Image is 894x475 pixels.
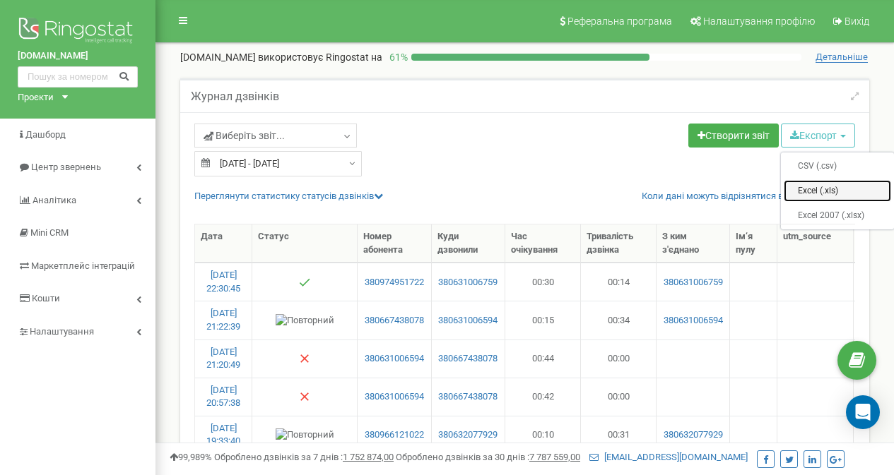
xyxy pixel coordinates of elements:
[846,395,880,429] div: Open Intercom Messenger
[18,66,138,88] input: Пошук за номером
[688,124,779,148] a: Створити звіт
[777,224,853,263] th: utm_sourcе
[18,49,138,63] a: [DOMAIN_NAME]
[32,293,60,303] span: Кошти
[363,352,425,366] a: 380631006594
[299,277,310,288] img: Успішний
[784,180,891,202] a: Excel (.xls)
[437,428,499,442] a: 380632077929
[30,326,94,337] span: Налаштування
[194,191,383,201] a: Переглянути статистику статусів дзвінків
[214,452,394,462] span: Оброблено дзвінків за 7 днів :
[358,224,431,263] th: Номер абонента
[432,224,505,263] th: Куди дзвонили
[581,301,657,339] td: 00:34
[191,90,279,103] h5: Журнал дзвінків
[258,52,382,63] span: використовує Ringostat на
[505,339,581,378] td: 00:44
[784,205,891,227] a: Excel 2007 (.xlsx)
[18,14,138,49] img: Ringostat logo
[657,224,730,263] th: З ким з'єднано
[252,224,358,263] th: Статус
[299,353,310,364] img: Немає відповіді
[382,50,411,64] p: 61 %
[31,260,135,271] span: Маркетплейс інтеграцій
[206,385,240,409] a: [DATE] 20:57:38
[363,390,425,404] a: 380631006594
[505,263,581,301] td: 00:30
[31,162,101,172] span: Центр звернень
[180,50,382,64] p: [DOMAIN_NAME]
[529,452,580,462] u: 7 787 559,00
[30,227,69,238] span: Mini CRM
[204,128,285,143] span: Виберіть звіт...
[195,224,252,263] th: Дата
[437,390,499,404] a: 380667438078
[206,270,240,294] a: [DATE] 22:30:45
[276,314,334,327] img: Повторний
[816,52,868,63] span: Детальніше
[581,378,657,416] td: 00:00
[505,416,581,454] td: 00:10
[343,452,394,462] u: 1 752 874,00
[703,16,815,27] span: Налаштування профілю
[581,416,657,454] td: 00:31
[845,16,869,27] span: Вихід
[437,314,499,327] a: 380631006594
[396,452,580,462] span: Оброблено дзвінків за 30 днів :
[437,352,499,366] a: 380667438078
[25,129,66,140] span: Дашборд
[581,224,657,263] th: Тривалість дзвінка
[33,195,76,205] span: Аналiтика
[363,428,425,442] a: 380966121022
[662,276,724,289] a: 380631006759
[505,224,581,263] th: Час очікування
[363,314,425,327] a: 380667438078
[784,155,891,177] a: CSV (.csv)
[662,314,724,327] a: 380631006594
[206,347,240,371] a: [DATE] 21:20:49
[662,428,724,442] a: 380632077929
[206,423,240,447] a: [DATE] 19:33:40
[437,276,499,289] a: 380631006759
[730,224,777,263] th: Ім‘я пулу
[581,263,657,301] td: 00:14
[194,124,357,148] a: Виберіть звіт...
[505,378,581,416] td: 00:42
[567,16,672,27] span: Реферальна програма
[581,339,657,378] td: 00:00
[642,190,852,203] a: Коли дані можуть відрізнятися вiд інших систем
[299,391,310,402] img: Немає відповіді
[170,452,212,462] span: 99,989%
[18,91,54,104] div: Проєкти
[363,276,425,289] a: 380974951722
[781,124,855,148] button: Експорт
[505,301,581,339] td: 00:15
[589,452,748,462] a: [EMAIL_ADDRESS][DOMAIN_NAME]
[276,428,334,442] img: Повторний
[206,308,240,332] a: [DATE] 21:22:39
